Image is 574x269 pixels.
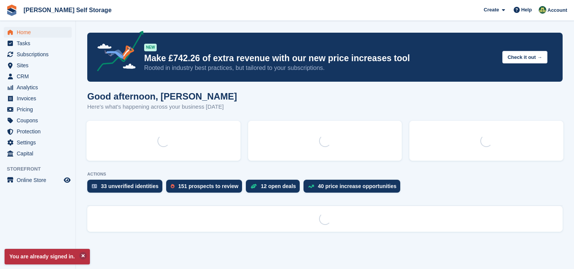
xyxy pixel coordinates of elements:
[17,49,62,60] span: Subscriptions
[17,82,62,93] span: Analytics
[17,60,62,71] span: Sites
[502,51,547,63] button: Check it out →
[17,175,62,185] span: Online Store
[87,180,166,196] a: 33 unverified identities
[250,184,257,189] img: deal-1b604bf984904fb50ccaf53a9ad4b4a5d6e5aea283cecdc64d6e3604feb123c2.svg
[92,184,97,188] img: verify_identity-adf6edd0f0f0b5bbfe63781bf79b02c33cf7c696d77639b501bdc392416b5a36.svg
[17,71,62,82] span: CRM
[87,91,237,101] h1: Good afternoon, [PERSON_NAME]
[261,183,296,189] div: 12 open deals
[484,6,499,14] span: Create
[7,165,75,173] span: Storefront
[4,38,72,49] a: menu
[144,64,496,72] p: Rooted in industry best practices, but tailored to your subscriptions.
[308,185,314,188] img: price_increase_opportunities-93ffe204e8149a01c8c9dc8f82e8f89637d9d84a8eef4429ea346261dce0b2c0.svg
[171,184,175,188] img: prospect-51fa495bee0391a8d652442698ab0144808aea92771e9ea1ae160a38d050c398.svg
[17,148,62,159] span: Capital
[17,93,62,104] span: Invoices
[87,172,563,177] p: ACTIONS
[4,49,72,60] a: menu
[6,5,17,16] img: stora-icon-8386f47178a22dfd0bd8f6a31ec36ba5ce8667c1dd55bd0f319d3a0aa187defe.svg
[17,137,62,148] span: Settings
[4,60,72,71] a: menu
[144,44,157,51] div: NEW
[539,6,546,14] img: Julie Williams
[91,31,144,74] img: price-adjustments-announcement-icon-8257ccfd72463d97f412b2fc003d46551f7dbcb40ab6d574587a9cd5c0d94...
[246,180,304,196] a: 12 open deals
[17,38,62,49] span: Tasks
[178,183,239,189] div: 151 prospects to review
[5,249,90,264] p: You are already signed in.
[4,115,72,126] a: menu
[166,180,246,196] a: 151 prospects to review
[4,93,72,104] a: menu
[17,126,62,137] span: Protection
[17,115,62,126] span: Coupons
[101,183,159,189] div: 33 unverified identities
[87,103,237,111] p: Here's what's happening across your business [DATE]
[144,53,496,64] p: Make £742.26 of extra revenue with our new price increases tool
[20,4,115,16] a: [PERSON_NAME] Self Storage
[4,71,72,82] a: menu
[304,180,404,196] a: 40 price increase opportunities
[17,104,62,115] span: Pricing
[4,126,72,137] a: menu
[4,148,72,159] a: menu
[4,175,72,185] a: menu
[4,27,72,38] a: menu
[4,137,72,148] a: menu
[4,82,72,93] a: menu
[547,6,567,14] span: Account
[4,104,72,115] a: menu
[318,183,396,189] div: 40 price increase opportunities
[17,27,62,38] span: Home
[63,176,72,185] a: Preview store
[521,6,532,14] span: Help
